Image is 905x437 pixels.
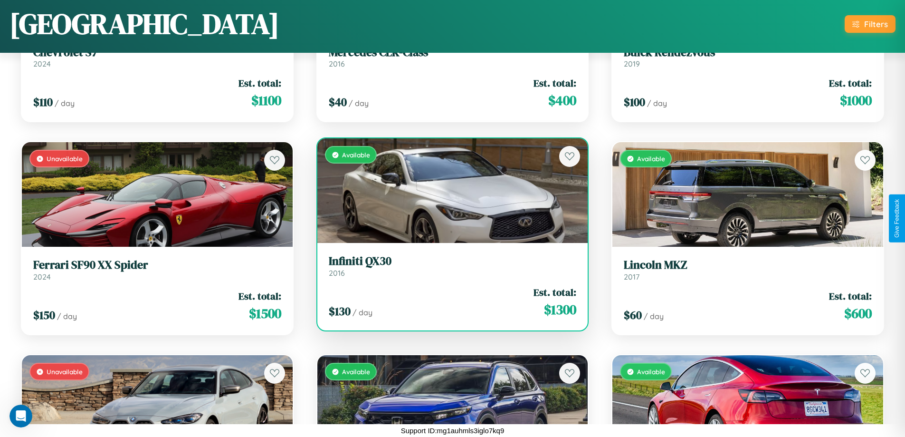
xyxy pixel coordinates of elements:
[624,59,640,68] span: 2019
[329,268,345,278] span: 2016
[349,98,369,108] span: / day
[624,258,872,282] a: Lincoln MKZ2017
[624,307,642,323] span: $ 60
[33,272,51,282] span: 2024
[329,59,345,68] span: 2016
[342,368,370,376] span: Available
[844,304,872,323] span: $ 600
[251,91,281,110] span: $ 1100
[533,76,576,90] span: Est. total:
[329,303,351,319] span: $ 130
[352,308,372,317] span: / day
[329,254,577,268] h3: Infiniti QX30
[55,98,75,108] span: / day
[33,59,51,68] span: 2024
[249,304,281,323] span: $ 1500
[829,76,872,90] span: Est. total:
[33,258,281,272] h3: Ferrari SF90 XX Spider
[637,368,665,376] span: Available
[544,300,576,319] span: $ 1300
[33,46,281,69] a: Chevrolet S72024
[829,289,872,303] span: Est. total:
[624,272,639,282] span: 2017
[238,76,281,90] span: Est. total:
[329,46,577,69] a: Mercedes CLK-Class2016
[33,307,55,323] span: $ 150
[238,289,281,303] span: Est. total:
[329,254,577,278] a: Infiniti QX302016
[33,94,53,110] span: $ 110
[533,285,576,299] span: Est. total:
[894,199,900,238] div: Give Feedback
[33,258,281,282] a: Ferrari SF90 XX Spider2024
[624,258,872,272] h3: Lincoln MKZ
[47,368,83,376] span: Unavailable
[10,405,32,427] iframe: Intercom live chat
[840,91,872,110] span: $ 1000
[637,155,665,163] span: Available
[644,311,664,321] span: / day
[647,98,667,108] span: / day
[548,91,576,110] span: $ 400
[624,94,645,110] span: $ 100
[47,155,83,163] span: Unavailable
[401,424,505,437] p: Support ID: mg1auhmls3iglo7kq9
[329,94,347,110] span: $ 40
[624,46,872,69] a: Buick Rendezvous2019
[845,15,895,33] button: Filters
[10,4,279,43] h1: [GEOGRAPHIC_DATA]
[342,151,370,159] span: Available
[57,311,77,321] span: / day
[864,19,888,29] div: Filters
